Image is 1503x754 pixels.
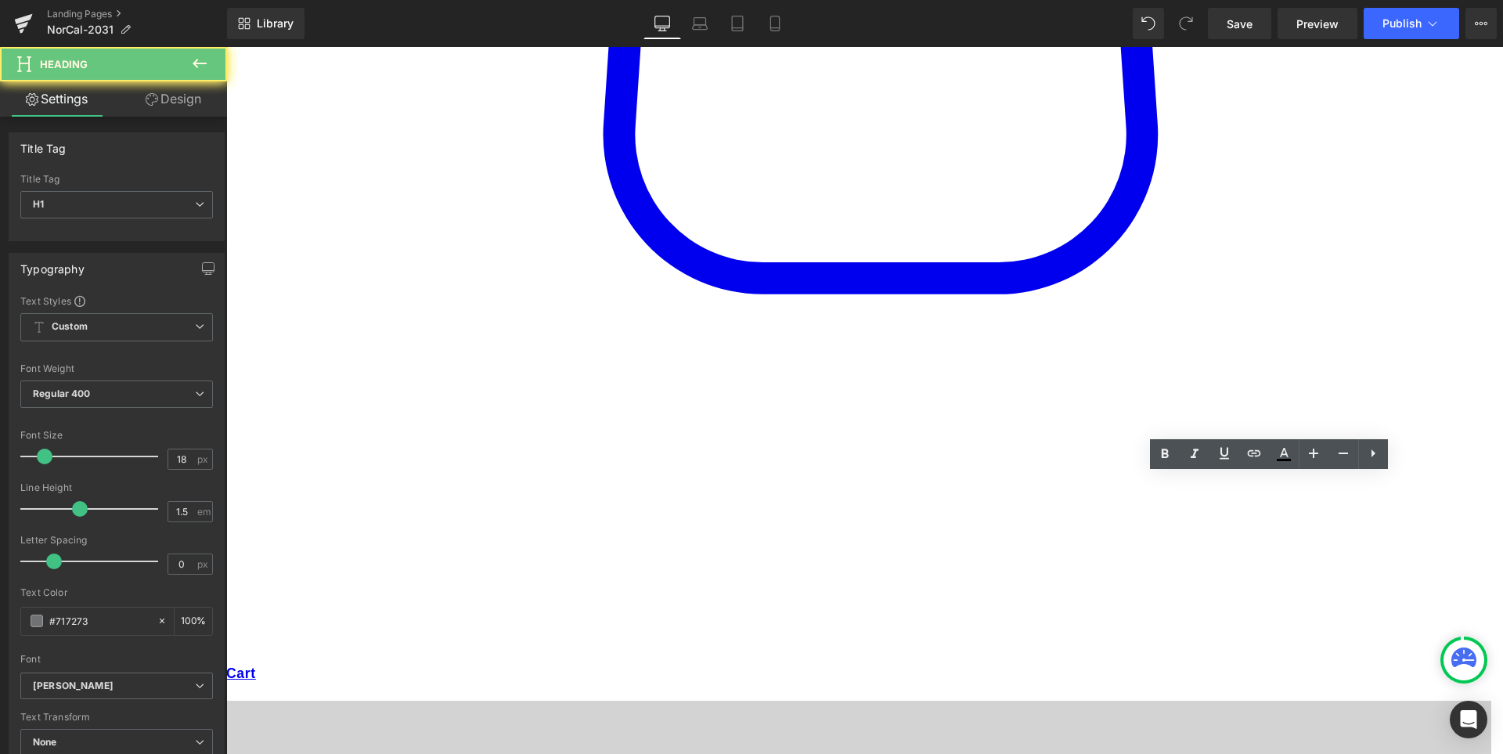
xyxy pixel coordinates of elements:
[20,430,213,441] div: Font Size
[33,680,114,693] i: [PERSON_NAME]
[1133,8,1164,39] button: Undo
[47,23,114,36] span: NorCal-2031
[40,58,88,70] span: Heading
[1450,701,1487,738] div: Open Intercom Messenger
[20,535,213,546] div: Letter Spacing
[20,133,67,155] div: Title Tag
[33,736,57,748] b: None
[20,654,213,665] div: Font
[681,8,719,39] a: Laptop
[1364,8,1459,39] button: Publish
[719,8,756,39] a: Tablet
[20,482,213,493] div: Line Height
[227,8,305,39] a: New Library
[1227,16,1252,32] span: Save
[1278,8,1357,39] a: Preview
[20,712,213,723] div: Text Transform
[20,254,85,276] div: Typography
[33,198,44,210] b: H1
[20,363,213,374] div: Font Weight
[117,81,230,117] a: Design
[20,174,213,185] div: Title Tag
[197,507,211,517] span: em
[175,608,212,635] div: %
[1170,8,1202,39] button: Redo
[756,8,794,39] a: Mobile
[257,16,294,31] span: Library
[20,294,213,307] div: Text Styles
[643,8,681,39] a: Desktop
[47,8,227,20] a: Landing Pages
[197,454,211,464] span: px
[1382,17,1422,30] span: Publish
[1465,8,1497,39] button: More
[197,559,211,569] span: px
[1296,16,1339,32] span: Preview
[52,320,88,334] b: Custom
[49,612,150,630] input: Color
[33,388,91,399] b: Regular 400
[20,587,213,598] div: Text Color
